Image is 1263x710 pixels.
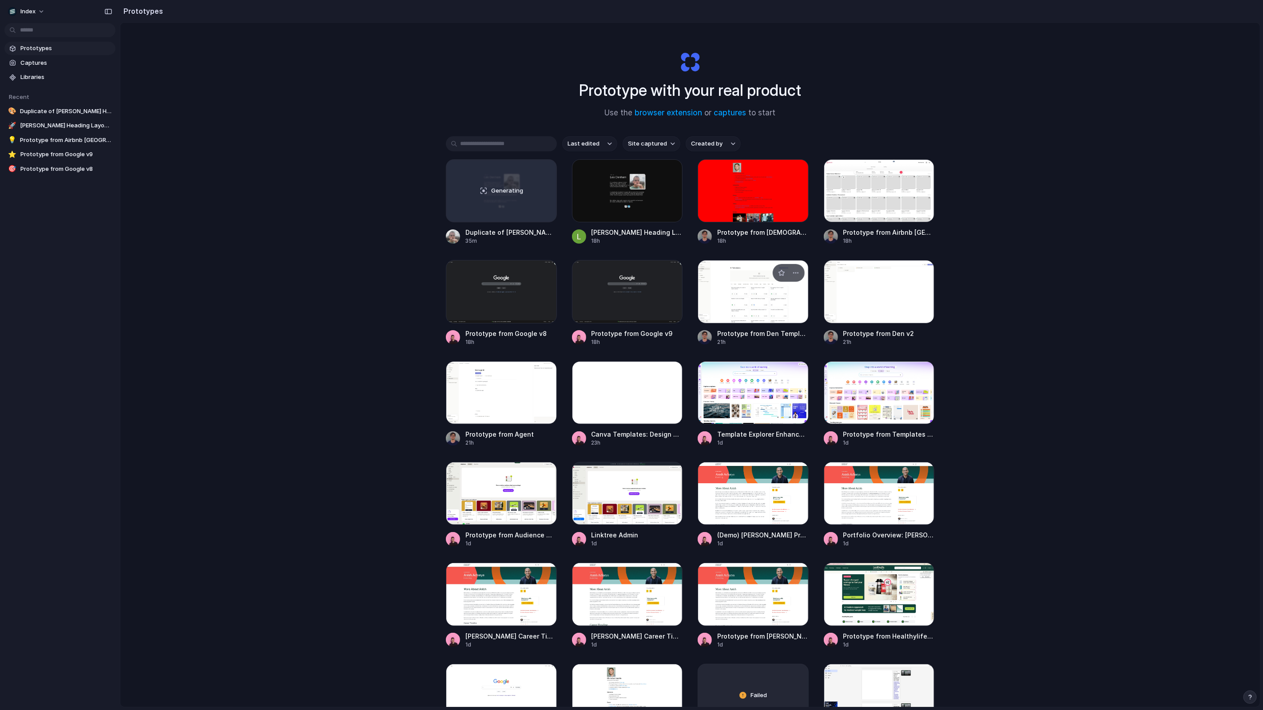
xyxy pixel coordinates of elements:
a: 🎨Duplicate of [PERSON_NAME] Heading Layout Draft [4,105,115,118]
span: Prototypes [20,44,112,53]
span: Prototype from Google v8 [465,329,557,338]
button: Last edited [562,136,617,151]
span: Use the or to start [605,107,776,119]
div: 18h [592,338,683,346]
div: 1d [592,540,683,548]
span: Captures [20,59,112,67]
span: (Demo) [PERSON_NAME] Profile Enhancement [717,530,809,540]
div: 18h [843,237,935,245]
span: Created by [691,139,723,148]
span: Prototype from [DEMOGRAPHIC_DATA][PERSON_NAME] Interests [717,228,809,237]
a: Anish Acharya Career Timeline & Portfolio Cards[PERSON_NAME] Career Timeline & Portfolio Cards1d [446,563,557,648]
a: Prototypes [4,42,115,55]
div: 💡 [8,136,16,145]
a: Prototype from AgentPrototype from Agent21h [446,361,557,447]
a: Duplicate of Leo Denham Heading Layout DraftGeneratingDuplicate of [PERSON_NAME] Heading Layout D... [446,159,557,245]
a: Prototype from Anish Acharya at Andreessen HorowitzPrototype from [PERSON_NAME] at [PERSON_NAME]1d [698,563,809,648]
span: Prototype from Google v9 [592,329,683,338]
div: 1d [592,641,683,649]
span: [PERSON_NAME] Heading Layout Draft [592,228,683,237]
div: 23h [592,439,683,447]
span: Prototype from Airbnb [GEOGRAPHIC_DATA] Home [20,136,112,145]
span: Recent [9,93,29,100]
div: 🎯 [8,165,17,174]
div: 21h [843,338,935,346]
a: Prototype from Christian Iacullo InterestsPrototype from [DEMOGRAPHIC_DATA][PERSON_NAME] Interest... [698,159,809,245]
span: Linktree Admin [592,530,683,540]
span: Last edited [568,139,600,148]
span: Canva Templates: Design Types Overview [592,430,683,439]
a: (Demo) Anish Acharya Profile Enhancement(Demo) [PERSON_NAME] Profile Enhancement1d [698,462,809,548]
span: Portfolio Overview: [PERSON_NAME] at [PERSON_NAME] [843,530,935,540]
div: 1d [465,641,557,649]
span: Site captured [628,139,667,148]
a: Prototype from Den TemplatesPrototype from Den Templates21h [698,260,809,346]
a: Libraries [4,71,115,84]
div: 🚀 [8,121,16,130]
a: Prototype from Templates - CanvaPrototype from Templates - Canva1d [824,361,935,447]
a: browser extension [635,108,703,117]
div: 1d [843,540,935,548]
span: Prototype from [PERSON_NAME] at [PERSON_NAME] [717,631,809,641]
span: Duplicate of [PERSON_NAME] Heading Layout Draft [465,228,557,237]
div: 1d [717,641,809,649]
span: Prototype from Healthylife & Pharmacy Promotions [843,631,935,641]
h2: Prototypes [120,6,163,16]
button: Created by [686,136,741,151]
a: Linktree AdminLinktree Admin1d [572,462,683,548]
span: Generating [491,186,523,195]
a: Prototype from Google v9Prototype from Google v918h [572,260,683,346]
div: 18h [465,338,557,346]
a: ⭐Prototype from Google v9 [4,148,115,161]
span: Prototype from Agent [465,430,557,439]
a: 🎯Prototype from Google v8 [4,162,115,176]
button: Site captured [623,136,680,151]
div: 21h [717,338,809,346]
a: 🚀[PERSON_NAME] Heading Layout Draft [4,119,115,132]
a: captures [714,108,747,117]
div: 1d [843,641,935,649]
a: Portfolio Overview: Anish Acharya at Andreessen HorowitzPortfolio Overview: [PERSON_NAME] at [PER... [824,462,935,548]
span: Prototype from Google v8 [20,165,112,174]
a: Prototype from Google v8Prototype from Google v818h [446,260,557,346]
span: Failed [751,691,767,700]
span: Prototype from Audience Growth & Engagement [465,530,557,540]
div: ⭐ [8,150,17,159]
div: 1d [717,439,809,447]
div: 1d [843,439,935,447]
h1: Prototype with your real product [579,79,801,102]
span: Prototype from Google v9 [20,150,112,159]
a: Prototype from Healthylife & Pharmacy PromotionsPrototype from Healthylife & Pharmacy Promotions1d [824,563,935,648]
span: Duplicate of [PERSON_NAME] Heading Layout Draft [20,107,112,116]
span: Prototype from Airbnb [GEOGRAPHIC_DATA] Home [843,228,935,237]
div: 18h [717,237,809,245]
a: Prototype from Audience Growth & EngagementPrototype from Audience Growth & Engagement1d [446,462,557,548]
span: [PERSON_NAME] Heading Layout Draft [20,121,112,130]
button: Index [4,4,49,19]
span: [PERSON_NAME] Career Timeline & Portfolio Cards [465,631,557,641]
span: Prototype from Den Templates [717,329,809,338]
span: Libraries [20,73,112,82]
div: 35m [465,237,557,245]
a: Anish Acharya Career Timeline & Portfolio Cards[PERSON_NAME] Career Timeline & Portfolio Cards1d [572,563,683,648]
span: Prototype from Den v2 [843,329,935,338]
div: 1d [717,540,809,548]
div: 21h [465,439,557,447]
a: Captures [4,56,115,70]
a: Prototype from Den v2Prototype from Den v221h [824,260,935,346]
span: Prototype from Templates - Canva [843,430,935,439]
a: 💡Prototype from Airbnb [GEOGRAPHIC_DATA] Home [4,134,115,147]
div: 🎨 [8,107,16,116]
div: 1d [465,540,557,548]
span: Index [20,7,36,16]
div: 18h [592,237,683,245]
a: Prototype from Airbnb Australia HomePrototype from Airbnb [GEOGRAPHIC_DATA] Home18h [824,159,935,245]
a: Canva Templates: Design Types OverviewCanva Templates: Design Types Overview23h [572,361,683,447]
a: Template Explorer EnhancementTemplate Explorer Enhancement1d [698,361,809,447]
a: Leo Denham Heading Layout Draft[PERSON_NAME] Heading Layout Draft18h [572,159,683,245]
span: [PERSON_NAME] Career Timeline & Portfolio Cards [592,631,683,641]
span: Template Explorer Enhancement [717,430,809,439]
